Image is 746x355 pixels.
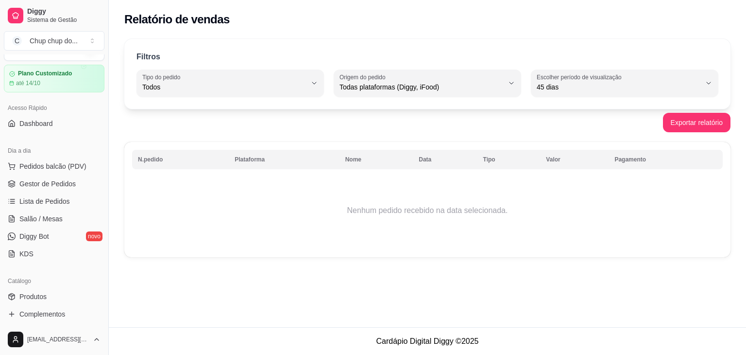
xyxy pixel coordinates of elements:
[19,231,49,241] span: Diggy Bot
[477,150,541,169] th: Tipo
[4,4,104,27] a: DiggySistema de Gestão
[537,73,625,81] label: Escolher período de visualização
[537,82,701,92] span: 45 dias
[19,214,63,224] span: Salão / Mesas
[12,36,22,46] span: C
[4,229,104,244] a: Diggy Botnovo
[4,100,104,116] div: Acesso Rápido
[19,196,70,206] span: Lista de Pedidos
[4,306,104,322] a: Complementos
[19,309,65,319] span: Complementos
[4,211,104,227] a: Salão / Mesas
[339,150,413,169] th: Nome
[334,70,521,97] button: Origem do pedidoTodas plataformas (Diggy, iFood)
[109,327,746,355] footer: Cardápio Digital Diggy © 2025
[27,16,101,24] span: Sistema de Gestão
[136,70,324,97] button: Tipo do pedidoTodos
[4,289,104,304] a: Produtos
[30,36,78,46] div: Chup chup do ...
[142,82,306,92] span: Todos
[4,65,104,92] a: Plano Customizadoaté 14/10
[16,79,40,87] article: até 14/10
[19,161,86,171] span: Pedidos balcão (PDV)
[540,150,609,169] th: Valor
[4,116,104,131] a: Dashboard
[663,113,730,132] button: Exportar relatório
[132,150,229,169] th: N.pedido
[27,336,89,343] span: [EMAIL_ADDRESS][DOMAIN_NAME]
[4,194,104,209] a: Lista de Pedidos
[609,150,723,169] th: Pagamento
[19,119,53,128] span: Dashboard
[132,172,723,249] td: Nenhum pedido recebido na data selecionada.
[413,150,477,169] th: Data
[4,246,104,262] a: KDS
[4,328,104,351] button: [EMAIL_ADDRESS][DOMAIN_NAME]
[18,70,72,77] article: Plano Customizado
[19,179,76,189] span: Gestor de Pedidos
[4,143,104,159] div: Dia a dia
[4,159,104,174] button: Pedidos balcão (PDV)
[229,150,339,169] th: Plataforma
[124,12,230,27] h2: Relatório de vendas
[136,51,160,63] p: Filtros
[4,273,104,289] div: Catálogo
[531,70,718,97] button: Escolher período de visualização45 dias
[339,73,389,81] label: Origem do pedido
[19,249,34,259] span: KDS
[339,82,504,92] span: Todas plataformas (Diggy, iFood)
[142,73,184,81] label: Tipo do pedido
[19,292,47,302] span: Produtos
[4,176,104,192] a: Gestor de Pedidos
[27,7,101,16] span: Diggy
[4,31,104,51] button: Select a team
